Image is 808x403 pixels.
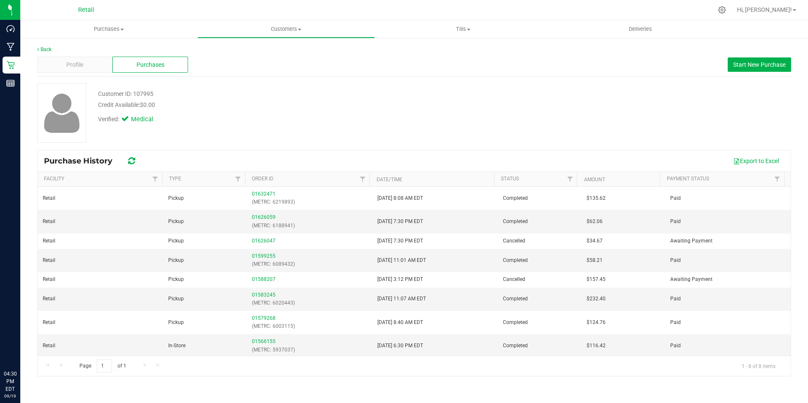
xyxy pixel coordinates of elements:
span: Retail [78,6,94,14]
span: Completed [503,295,528,303]
span: Purchase History [44,156,121,166]
a: Order ID [252,176,273,182]
p: (METRC: 6003115) [252,322,367,330]
span: Paid [670,256,681,264]
span: [DATE] 6:30 PM EDT [377,342,423,350]
a: Deliveries [552,20,729,38]
p: 09/19 [4,393,16,399]
span: Paid [670,194,681,202]
span: Pickup [168,218,184,226]
a: Filter [563,172,577,186]
inline-svg: Reports [6,79,15,87]
span: Pickup [168,194,184,202]
a: 01583245 [252,292,276,298]
a: Status [501,176,519,182]
span: Hi, [PERSON_NAME]! [737,6,792,13]
span: In-Store [168,342,186,350]
span: Awaiting Payment [670,275,712,283]
span: Pickup [168,256,184,264]
p: (METRC: 6188941) [252,222,367,230]
span: Medical [131,115,165,124]
button: Export to Excel [728,154,784,168]
a: Purchases [20,20,197,38]
span: Completed [503,256,528,264]
div: Verified: [98,115,165,124]
span: Page of 1 [72,359,133,373]
a: Filter [231,172,245,186]
span: Paid [670,319,681,327]
span: Deliveries [617,25,663,33]
a: Type [169,176,181,182]
a: Filter [355,172,369,186]
span: Purchases [20,25,197,33]
span: Retail [43,256,55,264]
a: Tills [375,20,552,38]
button: Start New Purchase [728,57,791,72]
span: $135.62 [587,194,606,202]
span: Purchases [136,60,164,69]
div: Manage settings [717,6,727,14]
a: 01626047 [252,238,276,244]
span: $232.40 [587,295,606,303]
inline-svg: Manufacturing [6,43,15,51]
input: 1 [97,359,112,373]
span: Pickup [168,295,184,303]
span: 1 - 8 of 8 items [735,359,782,372]
span: [DATE] 7:30 PM EDT [377,237,423,245]
img: user-icon.png [40,91,84,135]
div: Credit Available: [98,101,469,109]
a: Date/Time [377,177,402,182]
span: $124.76 [587,319,606,327]
span: Pickup [168,237,184,245]
span: Retail [43,295,55,303]
span: Pickup [168,275,184,283]
span: Completed [503,342,528,350]
a: Amount [584,177,605,182]
a: Customers [197,20,374,38]
span: Completed [503,218,528,226]
a: Filter [148,172,162,186]
div: Customer ID: 107995 [98,90,153,98]
a: Facility [44,176,64,182]
p: (METRC: 5937037) [252,346,367,354]
a: 01626059 [252,214,276,220]
span: Pickup [168,319,184,327]
a: Back [37,46,52,52]
span: Retail [43,194,55,202]
span: [DATE] 3:12 PM EDT [377,275,423,283]
p: 04:30 PM EDT [4,370,16,393]
span: $34.67 [587,237,603,245]
span: Completed [503,319,528,327]
a: 01588207 [252,276,276,282]
span: $157.45 [587,275,606,283]
inline-svg: Dashboard [6,25,15,33]
span: Retail [43,319,55,327]
a: 01566155 [252,338,276,344]
span: $0.00 [140,101,155,108]
span: Retail [43,218,55,226]
span: Cancelled [503,237,525,245]
span: $116.42 [587,342,606,350]
span: $62.06 [587,218,603,226]
a: 01632471 [252,191,276,197]
a: 01579268 [252,315,276,321]
span: Retail [43,237,55,245]
span: Paid [670,295,681,303]
span: Completed [503,194,528,202]
p: (METRC: 6219893) [252,198,367,206]
span: Paid [670,342,681,350]
span: Start New Purchase [733,61,786,68]
a: Filter [770,172,784,186]
span: Cancelled [503,275,525,283]
span: [DATE] 11:07 AM EDT [377,295,426,303]
span: Retail [43,342,55,350]
p: (METRC: 6020443) [252,299,367,307]
span: $58.21 [587,256,603,264]
span: [DATE] 11:01 AM EDT [377,256,426,264]
span: Customers [198,25,374,33]
span: Awaiting Payment [670,237,712,245]
a: 01599255 [252,253,276,259]
span: Paid [670,218,681,226]
span: [DATE] 8:40 AM EDT [377,319,423,327]
span: [DATE] 8:08 AM EDT [377,194,423,202]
